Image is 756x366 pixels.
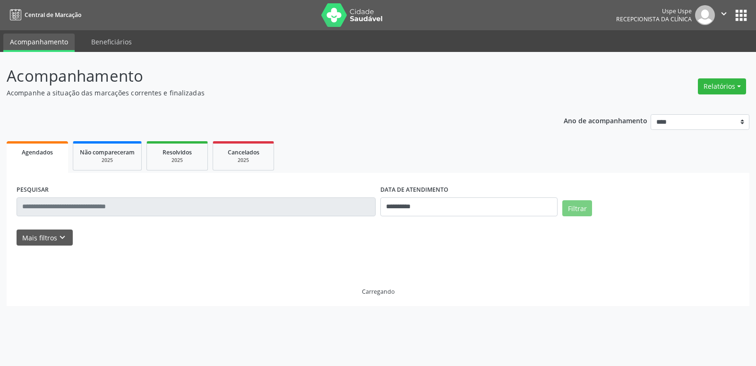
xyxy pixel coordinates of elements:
div: 2025 [154,157,201,164]
button: Relatórios [698,78,746,94]
div: Uspe Uspe [616,7,692,15]
a: Acompanhamento [3,34,75,52]
p: Acompanhamento [7,64,526,88]
span: Resolvidos [163,148,192,156]
span: Cancelados [228,148,259,156]
div: 2025 [80,157,135,164]
span: Agendados [22,148,53,156]
div: 2025 [220,157,267,164]
i:  [719,9,729,19]
button: apps [733,7,749,24]
button: Filtrar [562,200,592,216]
p: Acompanhe a situação das marcações correntes e finalizadas [7,88,526,98]
span: Central de Marcação [25,11,81,19]
a: Central de Marcação [7,7,81,23]
img: img [695,5,715,25]
button: Mais filtroskeyboard_arrow_down [17,230,73,246]
i: keyboard_arrow_down [57,232,68,243]
label: PESQUISAR [17,183,49,197]
span: Não compareceram [80,148,135,156]
div: Carregando [362,288,395,296]
p: Ano de acompanhamento [564,114,647,126]
span: Recepcionista da clínica [616,15,692,23]
button:  [715,5,733,25]
a: Beneficiários [85,34,138,50]
label: DATA DE ATENDIMENTO [380,183,448,197]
